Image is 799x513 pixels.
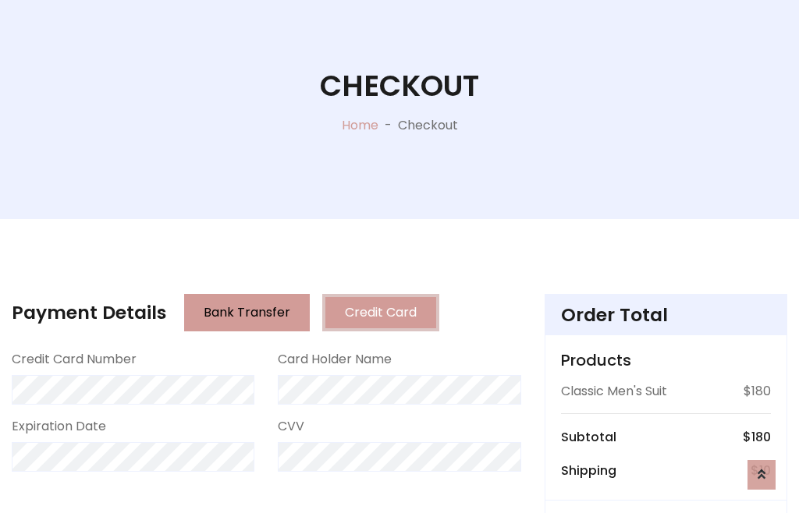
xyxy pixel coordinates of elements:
p: Classic Men's Suit [561,382,667,401]
h1: Checkout [320,69,479,104]
a: Home [342,116,378,134]
h6: $ [743,430,771,444]
p: Checkout [398,116,458,135]
label: Card Holder Name [278,350,392,369]
p: $180 [744,382,771,401]
label: Expiration Date [12,417,106,436]
button: Credit Card [322,294,439,331]
label: Credit Card Number [12,350,137,369]
h4: Order Total [561,304,771,326]
p: - [378,116,398,135]
label: CVV [278,417,304,436]
h6: Subtotal [561,430,616,444]
button: Bank Transfer [184,294,310,331]
span: 180 [751,428,771,446]
h5: Products [561,351,771,370]
h4: Payment Details [12,302,166,324]
h6: Shipping [561,463,616,478]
